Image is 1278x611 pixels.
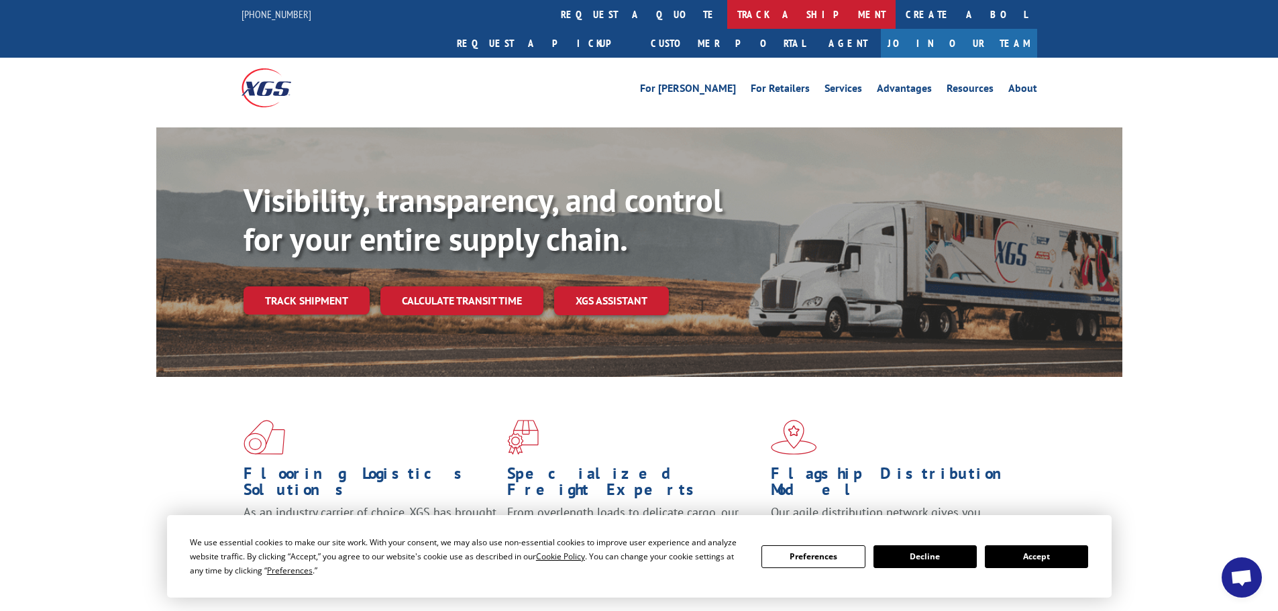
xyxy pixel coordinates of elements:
[267,565,313,576] span: Preferences
[507,465,761,504] h1: Specialized Freight Experts
[640,83,736,98] a: For [PERSON_NAME]
[1222,557,1262,598] div: Open chat
[244,179,723,260] b: Visibility, transparency, and control for your entire supply chain.
[244,286,370,315] a: Track shipment
[244,465,497,504] h1: Flooring Logistics Solutions
[641,29,815,58] a: Customer Portal
[242,7,311,21] a: [PHONE_NUMBER]
[536,551,585,562] span: Cookie Policy
[380,286,543,315] a: Calculate transit time
[447,29,641,58] a: Request a pickup
[771,420,817,455] img: xgs-icon-flagship-distribution-model-red
[877,83,932,98] a: Advantages
[244,420,285,455] img: xgs-icon-total-supply-chain-intelligence-red
[824,83,862,98] a: Services
[507,420,539,455] img: xgs-icon-focused-on-flooring-red
[761,545,865,568] button: Preferences
[881,29,1037,58] a: Join Our Team
[771,465,1024,504] h1: Flagship Distribution Model
[507,504,761,564] p: From overlength loads to delicate cargo, our experienced staff knows the best way to move your fr...
[554,286,669,315] a: XGS ASSISTANT
[947,83,994,98] a: Resources
[771,504,1018,536] span: Our agile distribution network gives you nationwide inventory management on demand.
[985,545,1088,568] button: Accept
[1008,83,1037,98] a: About
[167,515,1112,598] div: Cookie Consent Prompt
[751,83,810,98] a: For Retailers
[873,545,977,568] button: Decline
[190,535,745,577] div: We use essential cookies to make our site work. With your consent, we may also use non-essential ...
[244,504,496,552] span: As an industry carrier of choice, XGS has brought innovation and dedication to flooring logistics...
[815,29,881,58] a: Agent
